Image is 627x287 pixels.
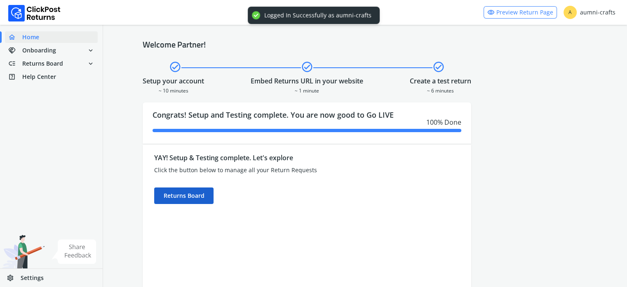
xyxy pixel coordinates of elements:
[8,5,61,21] img: Logo
[87,45,94,56] span: expand_more
[8,45,22,56] span: handshake
[484,6,557,19] a: visibilityPreview Return Page
[301,59,313,74] span: check_circle
[143,76,204,86] div: Setup your account
[21,274,44,282] span: Settings
[564,6,577,19] span: A
[143,86,204,94] div: ~ 10 minutes
[7,272,21,284] span: settings
[251,76,363,86] div: Embed Returns URL in your website
[154,153,378,163] div: YAY! Setup & Testing complete. Let's explore
[87,58,94,69] span: expand_more
[154,166,378,174] div: Click the button below to manage all your Return Requests
[153,117,461,127] div: 100 % Done
[169,59,181,74] span: check_circle
[154,187,214,204] div: Returns Board
[22,59,63,68] span: Returns Board
[487,7,495,18] span: visibility
[8,58,22,69] span: low_priority
[8,31,22,43] span: home
[22,73,56,81] span: Help Center
[5,31,98,43] a: homeHome
[143,102,471,144] div: Congrats! Setup and Testing complete. You are now good to Go LIVE
[8,71,22,83] span: help_center
[143,40,587,50] h4: Welcome Partner!
[52,240,96,264] img: share feedback
[251,86,363,94] div: ~ 1 minute
[410,86,471,94] div: ~ 6 minutes
[5,71,98,83] a: help_centerHelp Center
[22,33,39,41] span: Home
[432,59,445,74] span: check_circle
[22,46,56,55] span: Onboarding
[410,76,471,86] div: Create a test return
[264,12,371,19] div: Logged In Successfully as aumni-crafts
[564,6,615,19] div: aumni-crafts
